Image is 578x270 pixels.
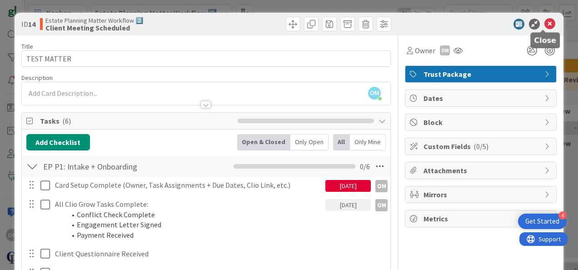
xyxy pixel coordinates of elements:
span: Estate Planning Matter Workflow 2️⃣ [45,17,143,24]
span: Trust Package [424,69,540,80]
div: Get Started [525,217,559,226]
li: Conflict Check Complete [66,210,322,220]
span: Support [19,1,41,12]
label: Title [21,42,33,50]
div: OM [375,199,388,211]
b: Client Meeting Scheduled [45,24,143,31]
span: ID [21,19,35,30]
div: OM [440,45,450,55]
span: Owner [415,45,435,56]
span: Dates [424,93,540,104]
input: Add Checklist... [40,158,189,175]
span: ( 6 ) [62,116,71,125]
input: type card name here... [21,50,391,67]
span: Attachments [424,165,540,176]
span: Metrics [424,213,540,224]
span: Block [424,117,540,128]
button: Add Checklist [26,134,90,150]
div: 4 [558,211,567,220]
div: All [333,134,350,150]
p: All Clio Grow Tasks Complete: [55,199,322,210]
h5: Close [534,36,556,45]
div: Only Open [290,134,329,150]
b: 14 [28,20,35,29]
span: Description [21,74,53,82]
li: Engagement Letter Signed [66,220,322,230]
li: Payment Received [66,230,322,240]
span: Mirrors [424,189,540,200]
div: Open Get Started checklist, remaining modules: 4 [518,214,567,229]
span: Tasks [40,115,233,126]
span: Custom Fields [424,141,540,152]
p: Card Setup Complete (Owner, Task Assignments + Due Dates, Clio Link, etc.) [55,180,322,190]
div: [DATE] [325,180,371,192]
div: OM [375,180,388,192]
p: Client Questionnaire Received [55,249,384,259]
div: [DATE] [325,199,371,211]
div: Only Mine [350,134,386,150]
span: OM [368,87,381,100]
div: Open & Closed [237,134,290,150]
span: ( 0/5 ) [473,142,488,151]
span: 0 / 6 [360,161,370,172]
